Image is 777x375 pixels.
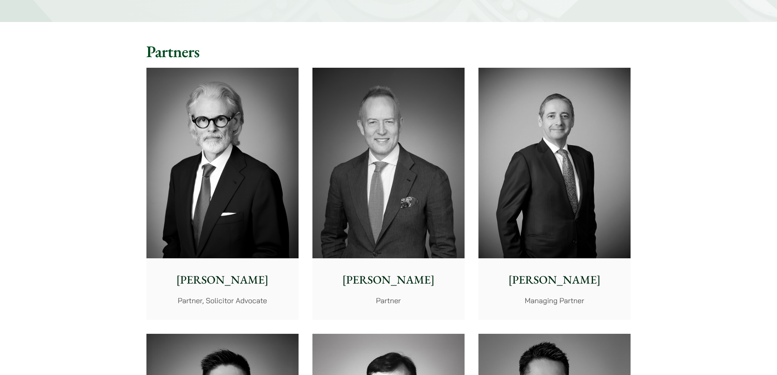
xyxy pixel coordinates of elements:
p: Partner, Solicitor Advocate [153,295,292,306]
a: [PERSON_NAME] Partner [312,68,465,320]
a: [PERSON_NAME] Managing Partner [478,68,631,320]
p: [PERSON_NAME] [485,271,624,288]
p: Managing Partner [485,295,624,306]
p: Partner [319,295,458,306]
h2: Partners [146,42,631,61]
p: [PERSON_NAME] [153,271,292,288]
p: [PERSON_NAME] [319,271,458,288]
a: [PERSON_NAME] Partner, Solicitor Advocate [146,68,299,320]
